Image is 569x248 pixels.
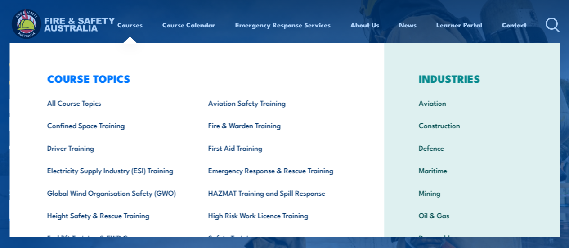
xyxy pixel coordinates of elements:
[235,14,331,36] a: Emergency Response Services
[33,159,194,181] a: Electricity Supply Industry (ESI) Training
[405,159,539,181] a: Maritime
[194,91,356,114] a: Aviation Safety Training
[194,204,356,226] a: High Risk Work Licence Training
[405,114,539,136] a: Construction
[350,14,379,36] a: About Us
[194,136,356,159] a: First Aid Training
[436,14,482,36] a: Learner Portal
[33,136,194,159] a: Driver Training
[194,159,356,181] a: Emergency Response & Rescue Training
[502,14,527,36] a: Contact
[162,14,215,36] a: Course Calendar
[194,114,356,136] a: Fire & Warden Training
[405,181,539,204] a: Mining
[405,204,539,226] a: Oil & Gas
[405,91,539,114] a: Aviation
[33,204,194,226] a: Height Safety & Rescue Training
[399,14,417,36] a: News
[405,136,539,159] a: Defence
[405,72,539,85] h3: INDUSTRIES
[33,181,194,204] a: Global Wind Organisation Safety (GWO)
[33,72,356,85] h3: COURSE TOPICS
[33,114,194,136] a: Confined Space Training
[117,14,143,36] a: Courses
[33,91,194,114] a: All Course Topics
[194,181,356,204] a: HAZMAT Training and Spill Response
